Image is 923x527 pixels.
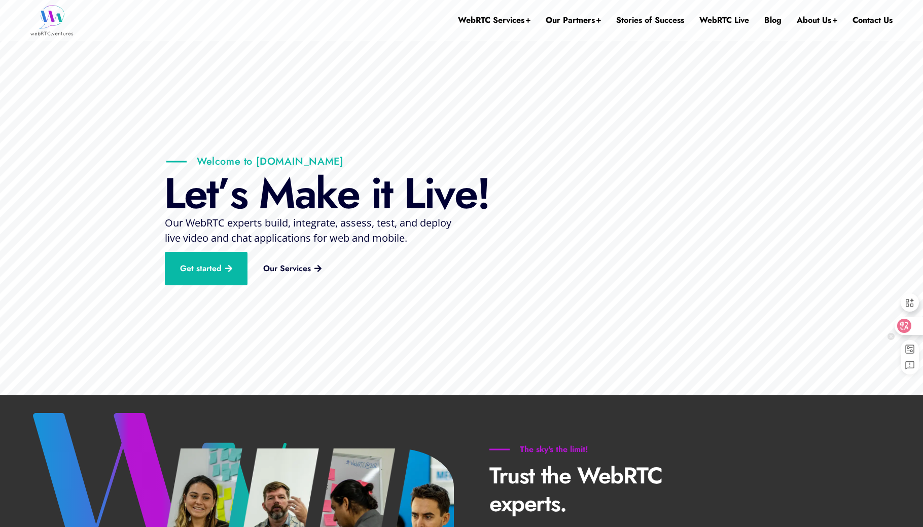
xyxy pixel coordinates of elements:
div: t [381,171,392,216]
div: L [164,171,184,216]
div: a [295,171,315,216]
div: i [371,171,381,216]
div: e [337,171,359,216]
p: Trust the WebRTC experts. [489,462,743,517]
div: i [424,171,434,216]
img: WebRTC.ventures [30,5,74,35]
div: e [454,171,477,216]
span: Our WebRTC experts build, integrate, assess, test, and deploy live video and chat applications fo... [165,216,451,245]
div: v [434,171,454,216]
div: M [259,171,295,216]
div: e [184,171,206,216]
p: Welcome to [DOMAIN_NAME] [166,155,343,168]
div: k [315,171,337,216]
div: L [404,171,424,216]
a: Our Services [248,256,337,281]
div: ’ [218,171,230,216]
h6: The sky's the limit! [489,444,619,455]
div: s [230,171,247,216]
a: Get started [165,252,247,285]
div: ! [477,171,489,216]
div: t [206,171,218,216]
